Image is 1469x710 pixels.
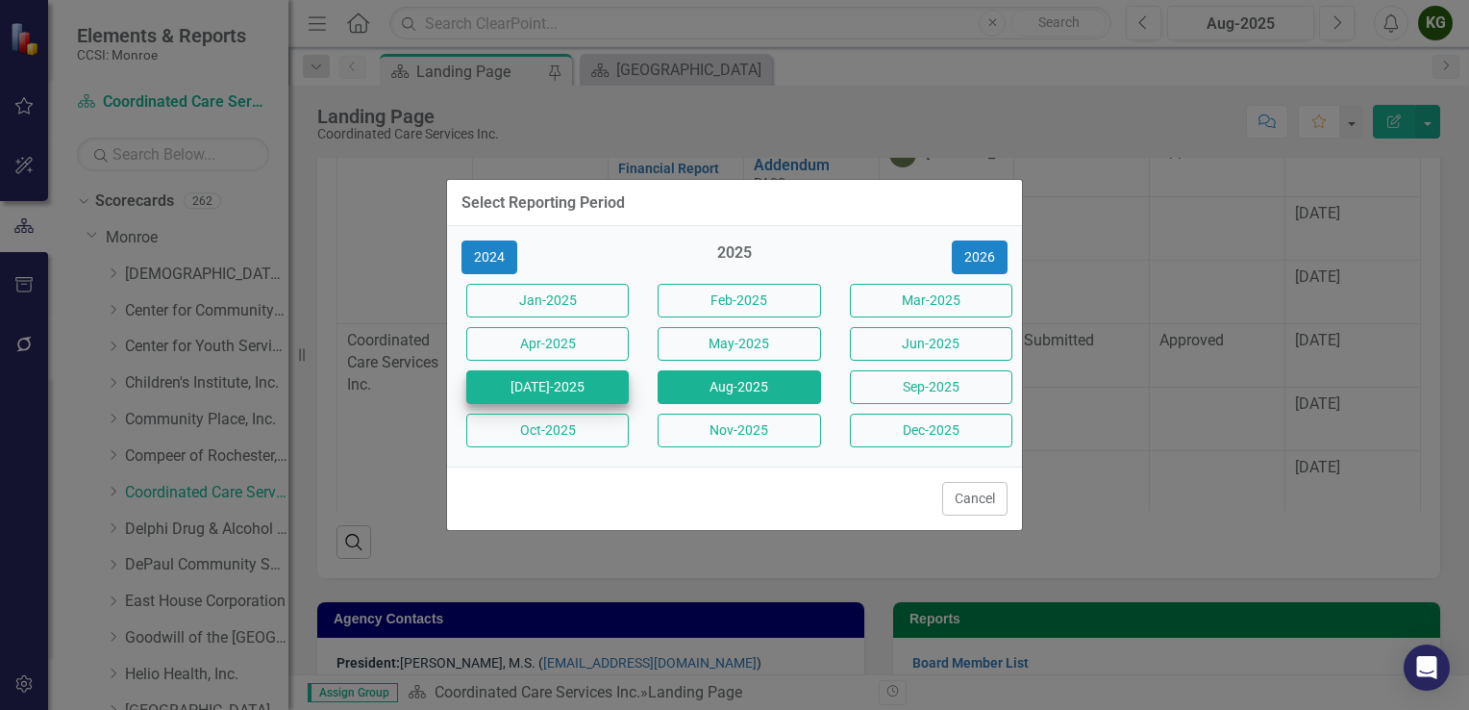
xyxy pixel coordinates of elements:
[850,370,1012,404] button: Sep-2025
[952,241,1008,274] button: 2026
[466,414,629,447] button: Oct-2025
[1404,645,1450,691] div: Open Intercom Messenger
[850,414,1012,447] button: Dec-2025
[653,242,815,274] div: 2025
[466,327,629,361] button: Apr-2025
[850,327,1012,361] button: Jun-2025
[850,284,1012,317] button: Mar-2025
[658,327,820,361] button: May-2025
[461,241,517,274] button: 2024
[466,370,629,404] button: [DATE]-2025
[658,414,820,447] button: Nov-2025
[466,284,629,317] button: Jan-2025
[658,370,820,404] button: Aug-2025
[658,284,820,317] button: Feb-2025
[461,194,625,212] div: Select Reporting Period
[942,482,1008,516] button: Cancel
